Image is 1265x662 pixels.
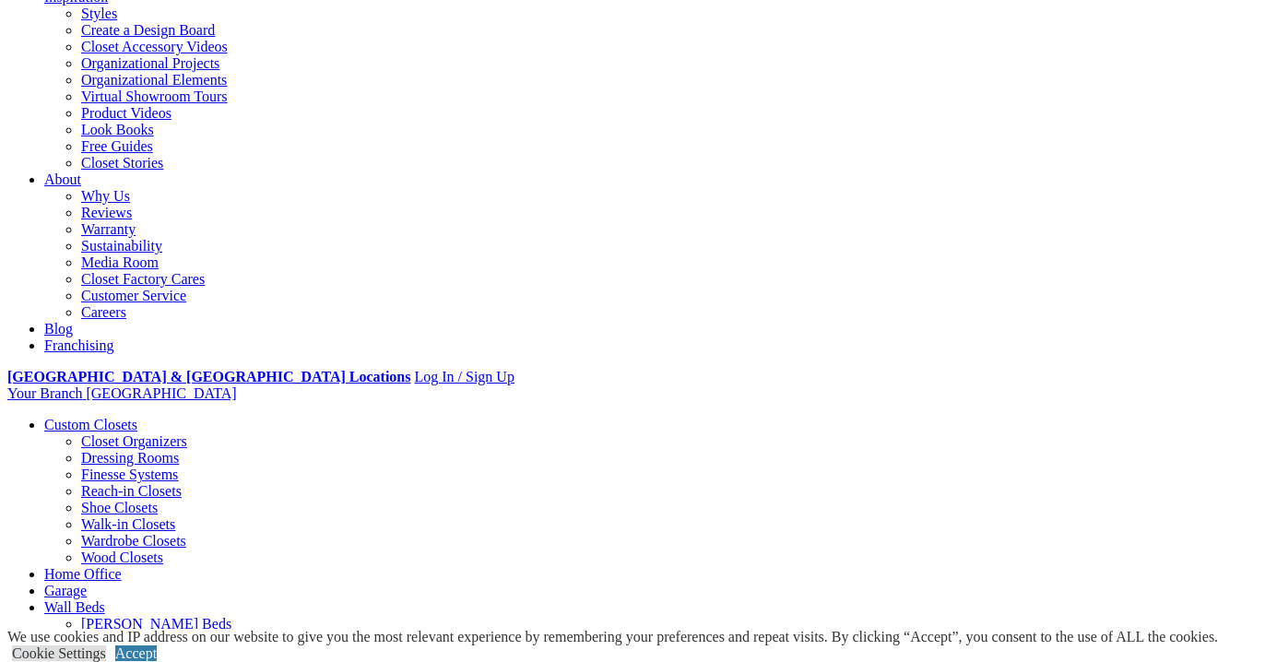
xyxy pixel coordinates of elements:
a: About [44,171,81,187]
a: Blog [44,321,73,337]
a: Media Room [81,254,159,270]
a: Garage [44,583,87,598]
a: Log In / Sign Up [414,369,514,384]
span: [GEOGRAPHIC_DATA] [86,385,236,401]
a: Finesse Systems [81,467,178,482]
a: [PERSON_NAME] Beds [81,616,231,632]
a: Styles [81,6,117,21]
a: Franchising [44,337,114,353]
a: Create a Design Board [81,22,215,38]
a: Closet Organizers [81,433,187,449]
a: Wood Closets [81,550,163,565]
a: Organizational Elements [81,72,227,88]
a: Walk-in Closets [81,516,175,532]
a: Cookie Settings [12,645,106,661]
a: Sustainability [81,238,162,254]
div: We use cookies and IP address on our website to give you the most relevant experience by remember... [7,629,1218,645]
a: Organizational Projects [81,55,219,71]
a: Virtual Showroom Tours [81,89,228,104]
a: Closet Stories [81,155,163,171]
a: Why Us [81,188,130,204]
a: Shoe Closets [81,500,158,515]
a: Warranty [81,221,136,237]
a: Closet Accessory Videos [81,39,228,54]
a: Product Videos [81,105,171,121]
a: Dressing Rooms [81,450,179,466]
a: Accept [115,645,157,661]
a: Custom Closets [44,417,137,432]
a: Closet Factory Cares [81,271,205,287]
a: Look Books [81,122,154,137]
a: Free Guides [81,138,153,154]
span: Your Branch [7,385,82,401]
a: Wall Beds [44,599,105,615]
a: Your Branch [GEOGRAPHIC_DATA] [7,385,237,401]
a: [GEOGRAPHIC_DATA] & [GEOGRAPHIC_DATA] Locations [7,369,410,384]
a: Reach-in Closets [81,483,182,499]
a: Reviews [81,205,132,220]
a: Home Office [44,566,122,582]
a: Customer Service [81,288,186,303]
a: Careers [81,304,126,320]
a: Wardrobe Closets [81,533,186,549]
